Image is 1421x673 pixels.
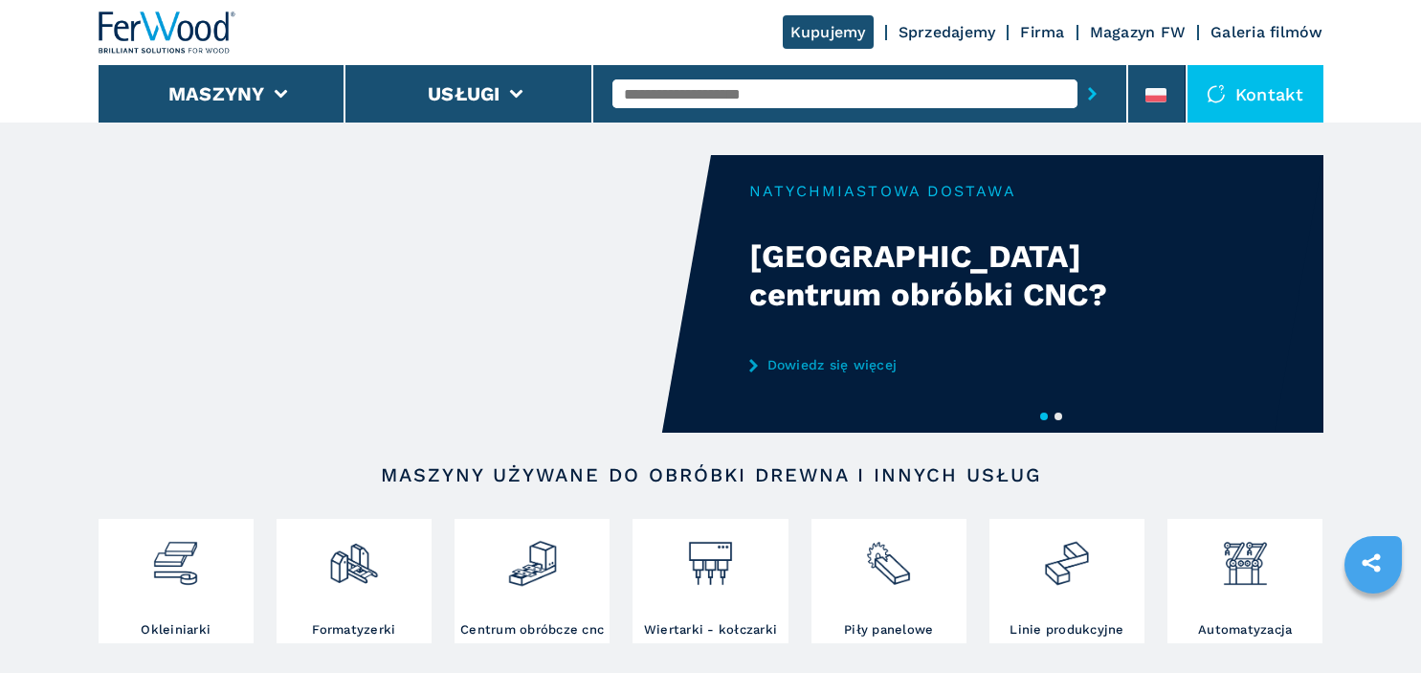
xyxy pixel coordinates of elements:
img: sezionatrici_2.png [863,524,914,589]
button: Usługi [428,82,500,105]
img: linee_di_produzione_2.png [1041,524,1092,589]
img: Ferwood [99,11,236,54]
img: bordatrici_1.png [150,524,201,589]
h2: Maszyny używane do obróbki drewna i innych usług [160,463,1262,486]
img: automazione.png [1220,524,1271,589]
a: Sprzedajemy [899,23,996,41]
a: Piły panelowe [811,519,966,643]
h3: Linie produkcyjne [1010,621,1123,639]
a: Centrum obróbcze cnc [455,519,610,643]
h3: Wiertarki - kołczarki [644,621,777,639]
img: centro_di_lavoro_cnc_2.png [507,524,558,589]
h3: Piły panelowe [844,621,933,639]
h3: Automatyzacja [1198,621,1292,639]
button: 2 [1055,413,1062,420]
video: Your browser does not support the video tag. [99,155,711,433]
a: Magazyn FW [1090,23,1187,41]
h3: Okleiniarki [141,621,211,639]
a: Linie produkcyjne [989,519,1144,643]
a: Galeria filmów [1210,23,1323,41]
a: Kupujemy [783,15,874,49]
a: Dowiedz się więcej [749,357,1124,372]
img: Kontakt [1207,84,1226,103]
button: 1 [1040,413,1048,420]
h3: Centrum obróbcze cnc [460,621,604,639]
h3: Formatyzerki [312,621,395,639]
iframe: Chat [1340,587,1407,659]
a: Wiertarki - kołczarki [633,519,788,643]
a: Okleiniarki [99,519,254,643]
a: sharethis [1347,539,1395,587]
button: Maszyny [168,82,265,105]
button: submit-button [1077,72,1107,116]
a: Automatyzacja [1167,519,1322,643]
div: Kontakt [1188,65,1323,123]
a: Firma [1020,23,1064,41]
a: Formatyzerki [277,519,432,643]
img: foratrici_inseritrici_2.png [685,524,736,589]
img: squadratrici_2.png [328,524,379,589]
